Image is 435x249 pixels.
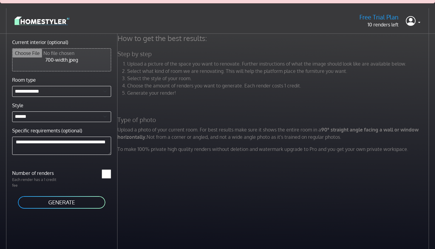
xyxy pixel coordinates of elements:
li: Upload a picture of the space you want to renovate. Further instructions of what the image should... [127,60,430,67]
p: Each render has a 1 credit fee [8,177,62,188]
label: Number of renders [8,169,62,177]
p: Upload a photo of your current room. For best results make sure it shows the entire room in a Not... [114,126,434,141]
li: Select what kind of room we are renovating. This will help the platform place the furniture you w... [127,67,430,75]
label: Room type [12,76,36,84]
label: Style [12,102,23,109]
strong: 90° straight angle facing a wall or window horizontally. [117,127,419,140]
h5: Type of photo [114,116,434,124]
p: To make 100% private high quality renders without deletion and watermark upgrade to Pro and you g... [114,145,434,153]
h5: Step by step [114,50,434,58]
p: 10 renders left [359,21,399,28]
label: Current interior (optional) [12,39,68,46]
label: Specific requirements (optional) [12,127,82,134]
h4: How to get the best results: [114,34,434,43]
img: logo-3de290ba35641baa71223ecac5eacb59cb85b4c7fdf211dc9aaecaaee71ea2f8.svg [15,15,69,26]
button: GENERATE [17,196,106,209]
li: Generate your render! [127,89,430,97]
li: Choose the amount of renders you want to generate. Each render costs 1 credit. [127,82,430,89]
h5: Free Trial Plan [359,13,399,21]
li: Select the style of your room. [127,75,430,82]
